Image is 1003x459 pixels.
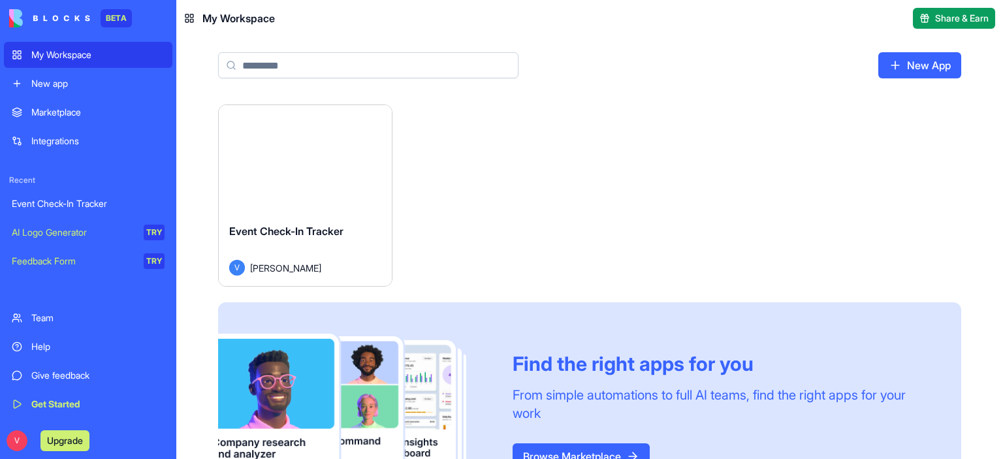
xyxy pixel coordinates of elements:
div: TRY [144,225,165,240]
a: Integrations [4,128,172,154]
div: My Workspace [31,48,165,61]
div: Get Started [31,398,165,411]
div: Give feedback [31,369,165,382]
a: New app [4,71,172,97]
div: TRY [144,253,165,269]
span: V [229,260,245,276]
a: Event Check-In TrackerV[PERSON_NAME] [218,104,392,287]
a: Team [4,305,172,331]
div: Integrations [31,135,165,148]
div: New app [31,77,165,90]
span: Event Check-In Tracker [229,225,343,238]
div: Team [31,311,165,324]
a: AI Logo GeneratorTRY [4,219,172,245]
div: Find the right apps for you [513,352,930,375]
div: From simple automations to full AI teams, find the right apps for your work [513,386,930,422]
a: My Workspace [4,42,172,68]
div: Feedback Form [12,255,135,268]
a: Help [4,334,172,360]
span: [PERSON_NAME] [250,261,321,275]
div: AI Logo Generator [12,226,135,239]
span: My Workspace [202,10,275,26]
a: Marketplace [4,99,172,125]
a: Feedback FormTRY [4,248,172,274]
div: Event Check-In Tracker [12,197,165,210]
a: New App [878,52,961,78]
a: Give feedback [4,362,172,388]
a: Upgrade [40,434,89,447]
a: Event Check-In Tracker [4,191,172,217]
div: BETA [101,9,132,27]
div: Help [31,340,165,353]
button: Upgrade [40,430,89,451]
div: Marketplace [31,106,165,119]
span: V [7,430,27,451]
a: BETA [9,9,132,27]
span: Share & Earn [935,12,989,25]
a: Get Started [4,391,172,417]
span: Recent [4,175,172,185]
img: logo [9,9,90,27]
button: Share & Earn [913,8,995,29]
